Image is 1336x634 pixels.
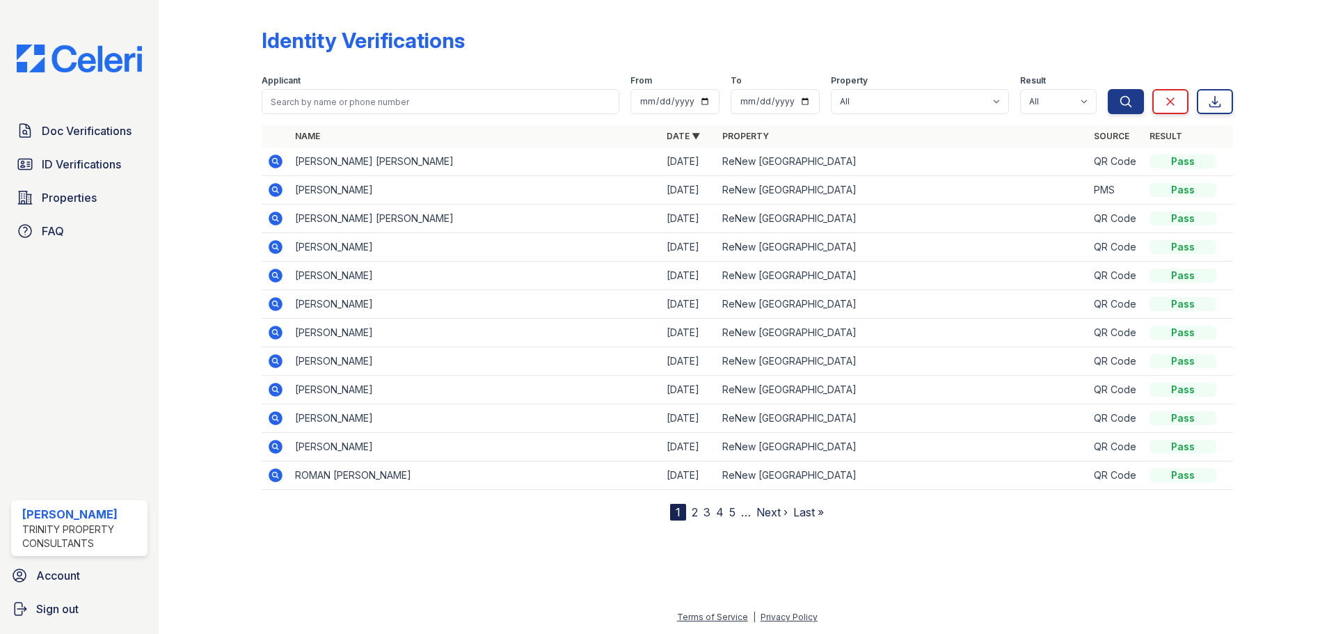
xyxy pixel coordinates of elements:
[42,189,97,206] span: Properties
[289,319,661,347] td: [PERSON_NAME]
[831,75,868,86] label: Property
[717,290,1088,319] td: ReNew [GEOGRAPHIC_DATA]
[722,131,769,141] a: Property
[661,319,717,347] td: [DATE]
[289,233,661,262] td: [PERSON_NAME]
[11,117,148,145] a: Doc Verifications
[677,612,748,622] a: Terms of Service
[717,347,1088,376] td: ReNew [GEOGRAPHIC_DATA]
[1088,205,1144,233] td: QR Code
[661,404,717,433] td: [DATE]
[661,433,717,461] td: [DATE]
[761,612,818,622] a: Privacy Policy
[6,45,153,72] img: CE_Logo_Blue-a8612792a0a2168367f1c8372b55b34899dd931a85d93a1a3d3e32e68fde9ad4.png
[262,89,619,114] input: Search by name or phone number
[289,376,661,404] td: [PERSON_NAME]
[36,567,80,584] span: Account
[289,148,661,176] td: [PERSON_NAME] [PERSON_NAME]
[1088,404,1144,433] td: QR Code
[1020,75,1046,86] label: Result
[1088,262,1144,290] td: QR Code
[717,319,1088,347] td: ReNew [GEOGRAPHIC_DATA]
[1088,376,1144,404] td: QR Code
[717,433,1088,461] td: ReNew [GEOGRAPHIC_DATA]
[661,262,717,290] td: [DATE]
[1150,131,1182,141] a: Result
[661,176,717,205] td: [DATE]
[717,404,1088,433] td: ReNew [GEOGRAPHIC_DATA]
[1150,297,1216,311] div: Pass
[661,205,717,233] td: [DATE]
[1088,176,1144,205] td: PMS
[661,290,717,319] td: [DATE]
[661,461,717,490] td: [DATE]
[22,506,142,523] div: [PERSON_NAME]
[1088,148,1144,176] td: QR Code
[1150,269,1216,283] div: Pass
[289,347,661,376] td: [PERSON_NAME]
[6,562,153,589] a: Account
[1150,468,1216,482] div: Pass
[42,122,132,139] span: Doc Verifications
[1088,461,1144,490] td: QR Code
[703,505,710,519] a: 3
[753,612,756,622] div: |
[717,262,1088,290] td: ReNew [GEOGRAPHIC_DATA]
[1150,326,1216,340] div: Pass
[1150,154,1216,168] div: Pass
[717,176,1088,205] td: ReNew [GEOGRAPHIC_DATA]
[692,505,698,519] a: 2
[717,233,1088,262] td: ReNew [GEOGRAPHIC_DATA]
[1088,233,1144,262] td: QR Code
[667,131,700,141] a: Date ▼
[1150,354,1216,368] div: Pass
[1278,578,1322,620] iframe: chat widget
[731,75,742,86] label: To
[6,595,153,623] a: Sign out
[42,223,64,239] span: FAQ
[630,75,652,86] label: From
[1150,383,1216,397] div: Pass
[22,523,142,550] div: Trinity Property Consultants
[289,262,661,290] td: [PERSON_NAME]
[11,217,148,245] a: FAQ
[289,205,661,233] td: [PERSON_NAME] [PERSON_NAME]
[1088,433,1144,461] td: QR Code
[1088,290,1144,319] td: QR Code
[670,504,686,521] div: 1
[11,150,148,178] a: ID Verifications
[661,148,717,176] td: [DATE]
[741,504,751,521] span: …
[717,376,1088,404] td: ReNew [GEOGRAPHIC_DATA]
[1088,319,1144,347] td: QR Code
[36,601,79,617] span: Sign out
[1088,347,1144,376] td: QR Code
[262,75,301,86] label: Applicant
[289,461,661,490] td: ROMAN [PERSON_NAME]
[1150,212,1216,225] div: Pass
[262,28,465,53] div: Identity Verifications
[1094,131,1129,141] a: Source
[289,404,661,433] td: [PERSON_NAME]
[661,347,717,376] td: [DATE]
[289,290,661,319] td: [PERSON_NAME]
[717,148,1088,176] td: ReNew [GEOGRAPHIC_DATA]
[661,233,717,262] td: [DATE]
[1150,411,1216,425] div: Pass
[289,433,661,461] td: [PERSON_NAME]
[295,131,320,141] a: Name
[42,156,121,173] span: ID Verifications
[717,205,1088,233] td: ReNew [GEOGRAPHIC_DATA]
[1150,183,1216,197] div: Pass
[729,505,735,519] a: 5
[716,505,724,519] a: 4
[661,376,717,404] td: [DATE]
[1150,440,1216,454] div: Pass
[1150,240,1216,254] div: Pass
[793,505,824,519] a: Last »
[717,461,1088,490] td: ReNew [GEOGRAPHIC_DATA]
[756,505,788,519] a: Next ›
[11,184,148,212] a: Properties
[289,176,661,205] td: [PERSON_NAME]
